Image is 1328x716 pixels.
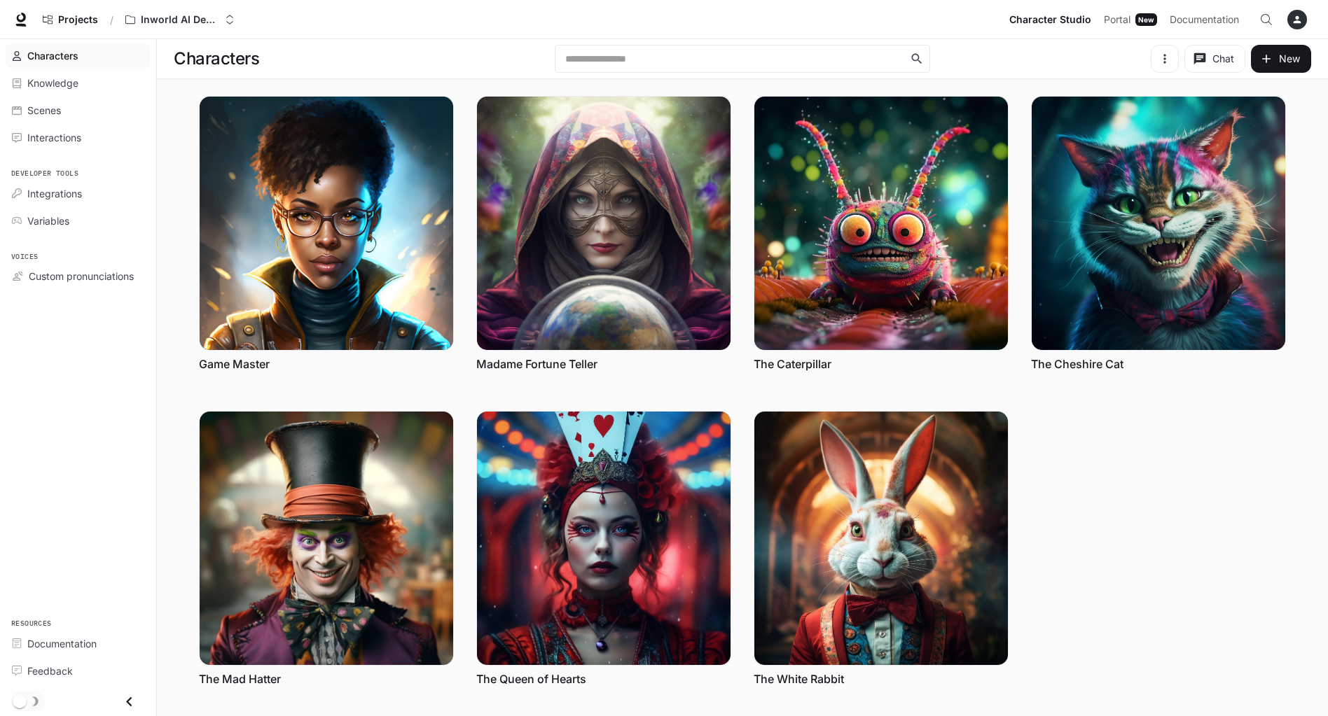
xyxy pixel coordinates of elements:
[1004,6,1097,34] a: Character Studio
[200,97,453,350] img: Game Master
[1031,356,1123,372] a: The Cheshire Cat
[754,671,844,687] a: The White Rabbit
[141,14,219,26] p: Inworld AI Demos
[6,181,151,206] a: Integrations
[476,356,597,372] a: Madame Fortune Teller
[27,76,78,90] span: Knowledge
[1251,45,1311,73] button: New
[6,125,151,150] a: Interactions
[1032,97,1285,350] img: The Cheshire Cat
[476,671,586,687] a: The Queen of Hearts
[58,14,98,26] span: Projects
[199,671,281,687] a: The Mad Hatter
[477,97,731,350] img: Madame Fortune Teller
[27,664,73,678] span: Feedback
[27,186,82,201] span: Integrations
[6,264,151,288] a: Custom pronunciations
[477,412,731,665] img: The Queen of Hearts
[200,412,453,665] img: The Mad Hatter
[36,6,104,34] a: Go to projects
[1164,6,1250,34] a: Documentation
[1252,6,1280,34] button: Open Command Menu
[27,213,69,228] span: Variables
[6,209,151,233] a: Variables
[1009,11,1091,29] span: Character Studio
[6,631,151,656] a: Documentation
[6,71,151,95] a: Knowledge
[27,103,61,118] span: Scenes
[27,48,78,63] span: Characters
[104,13,119,27] div: /
[754,356,831,372] a: The Caterpillar
[27,130,81,145] span: Interactions
[1098,6,1163,34] a: PortalNew
[1184,45,1245,73] button: Chat
[27,636,97,651] span: Documentation
[6,43,151,68] a: Characters
[113,687,145,716] button: Close drawer
[29,269,134,283] span: Custom pronunciations
[1135,13,1157,26] div: New
[754,412,1008,665] img: The White Rabbit
[1104,11,1130,29] span: Portal
[6,98,151,122] a: Scenes
[119,6,241,34] button: Open workspace menu
[1170,11,1239,29] span: Documentation
[6,659,151,683] a: Feedback
[754,97,1008,350] img: The Caterpillar
[13,693,27,708] span: Dark mode toggle
[174,45,259,73] h1: Characters
[199,356,270,372] a: Game Master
